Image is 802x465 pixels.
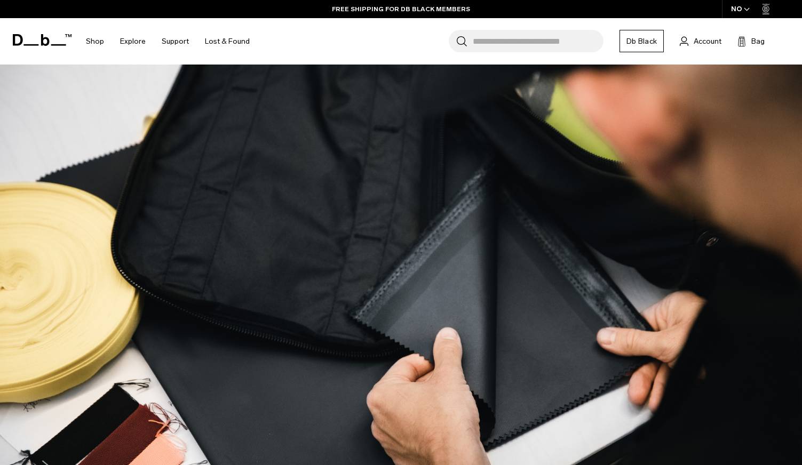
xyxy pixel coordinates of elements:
[680,35,721,47] a: Account
[332,4,470,14] a: FREE SHIPPING FOR DB BLACK MEMBERS
[120,22,146,60] a: Explore
[205,22,250,60] a: Lost & Found
[620,30,664,52] a: Db Black
[86,22,104,60] a: Shop
[78,18,258,65] nav: Main Navigation
[737,35,765,47] button: Bag
[694,36,721,47] span: Account
[162,22,189,60] a: Support
[751,36,765,47] span: Bag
